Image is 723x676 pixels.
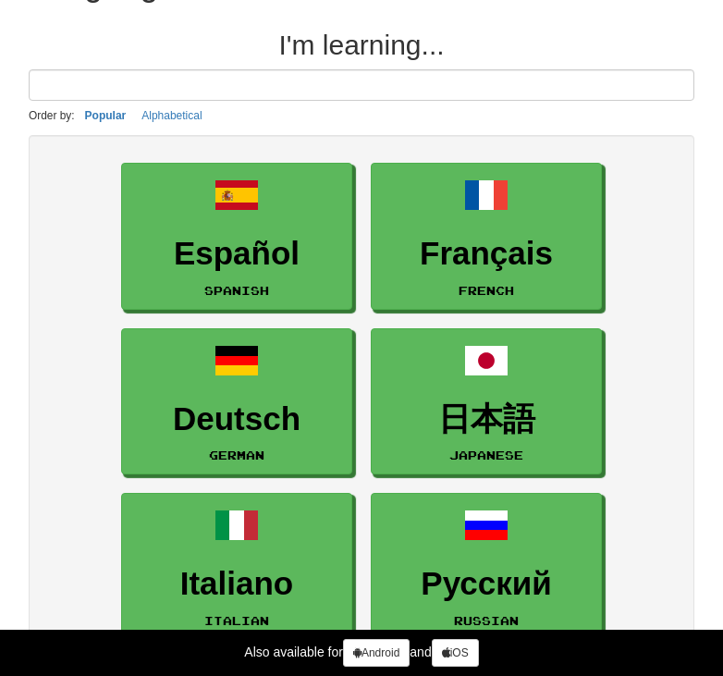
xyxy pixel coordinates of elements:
[204,284,269,297] small: Spanish
[209,449,264,461] small: German
[131,566,342,602] h3: Italiano
[29,30,694,60] h2: I'm learning...
[449,449,523,461] small: Japanese
[121,493,352,640] a: ItalianoItalian
[381,566,592,602] h3: Русский
[204,614,269,627] small: Italian
[454,614,519,627] small: Russian
[459,284,514,297] small: French
[121,328,352,475] a: DeutschGerman
[136,105,207,126] button: Alphabetical
[29,109,75,122] small: Order by:
[131,236,342,272] h3: Español
[131,401,342,437] h3: Deutsch
[381,236,592,272] h3: Français
[371,328,602,475] a: 日本語Japanese
[381,401,592,437] h3: 日本語
[80,105,132,126] button: Popular
[371,163,602,310] a: FrançaisFrench
[371,493,602,640] a: РусскийRussian
[121,163,352,310] a: EspañolSpanish
[432,639,479,667] a: iOS
[343,639,410,667] a: Android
